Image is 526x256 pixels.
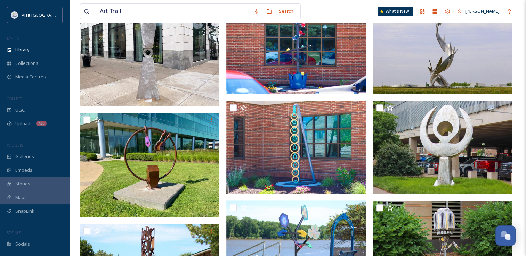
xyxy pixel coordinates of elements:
[7,96,22,101] span: COLLECT
[454,5,503,18] a: [PERSON_NAME]
[373,1,512,94] img: MichaelYoung_Twist.jpg
[7,143,23,148] span: WIDGETS
[275,5,297,18] div: Search
[7,36,19,41] span: MEDIA
[15,60,38,67] span: Collections
[7,230,21,235] span: SOCIALS
[80,113,219,217] img: MMiller_Prioritizing.jpg
[15,46,29,53] span: Library
[15,153,34,160] span: Galleries
[36,121,47,126] div: 723
[11,11,18,18] img: QCCVB_VISIT_vert_logo_4c_tagline_122019.svg
[15,241,30,247] span: Socials
[15,120,33,127] span: Uploads
[15,194,27,201] span: Maps
[22,11,75,18] span: Visit [GEOGRAPHIC_DATA]
[15,74,46,80] span: Media Centres
[373,101,512,194] img: PBobrowitz_Focal Point.jpg
[15,180,30,187] span: Stories
[15,107,25,113] span: UGC
[465,8,500,14] span: [PERSON_NAME]
[226,101,366,194] img: PGray_AguaDorada.jpg
[15,167,32,173] span: Embeds
[378,7,413,16] a: What's New
[80,1,219,106] img: SMin_Tree.jpg
[495,225,516,246] button: Open Chat
[226,1,366,94] img: PGray_DripDrop.jpg
[15,208,34,214] span: SnapLink
[96,4,250,19] input: Search your library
